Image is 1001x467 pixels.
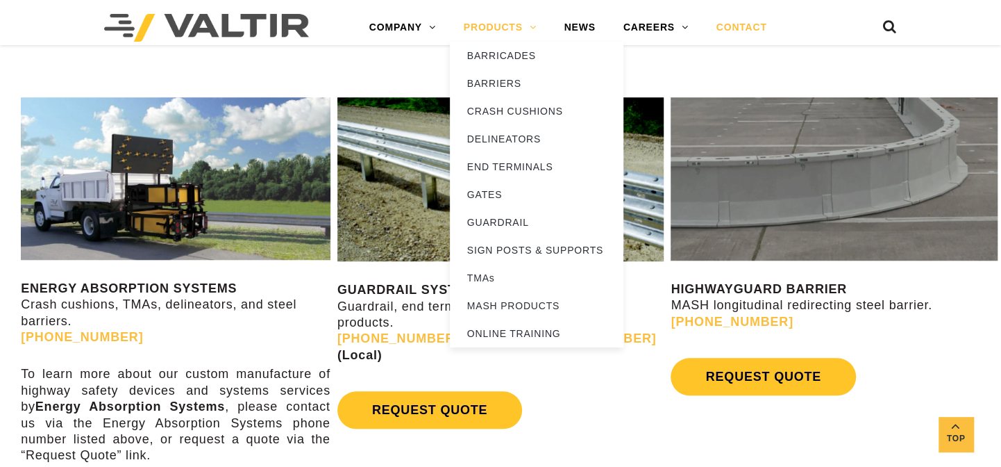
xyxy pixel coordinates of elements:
a: CAREERS [609,14,703,42]
p: To learn more about our custom manufacture of highway safety devices and systems services by , pl... [21,366,330,464]
a: DELINEATORS [450,125,623,153]
span: Top [939,431,973,447]
a: BARRIERS [450,69,623,97]
a: REQUEST QUOTE [671,358,855,395]
a: GUARDRAIL [450,208,623,236]
a: REQUEST QUOTE [337,391,522,429]
a: PRODUCTS [450,14,550,42]
p: MASH longitudinal redirecting steel barrier. [671,281,998,330]
img: SS180M Contact Us Page Image [21,97,330,260]
a: BARRICADES [450,42,623,69]
a: SIGN POSTS & SUPPORTS [450,236,623,264]
p: Guardrail, end terminals, cable, and signpost products. [337,282,664,363]
a: CRASH CUSHIONS [450,97,623,125]
a: [PHONE_NUMBER] [21,330,143,344]
a: COMPANY [355,14,450,42]
strong: (Toll-Free) | (Local) [337,331,657,361]
a: Top [939,417,973,452]
strong: HIGHWAYGUARD BARRIER [671,282,846,296]
a: END TERMINALS [450,153,623,181]
p: Crash cushions, TMAs, delineators, and steel barriers. [21,281,330,346]
strong: ENERGY ABSORPTION SYSTEMS [21,281,237,295]
a: GATES [450,181,623,208]
a: ONLINE TRAINING [450,320,623,347]
a: MASH PRODUCTS [450,292,623,320]
img: Guardrail Contact Us Page Image [337,97,664,262]
a: [PHONE_NUMBER] [671,315,793,329]
a: [PHONE_NUMBER] [337,331,460,345]
strong: Energy Absorption Systems [35,400,225,413]
a: NEWS [550,14,609,42]
a: TMAs [450,264,623,292]
strong: GUARDRAIL SYSTEMS [337,283,485,297]
a: CONTACT [703,14,781,42]
img: Radius-Barrier-Section-Highwayguard3 [671,97,998,261]
img: Valtir [104,14,309,42]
